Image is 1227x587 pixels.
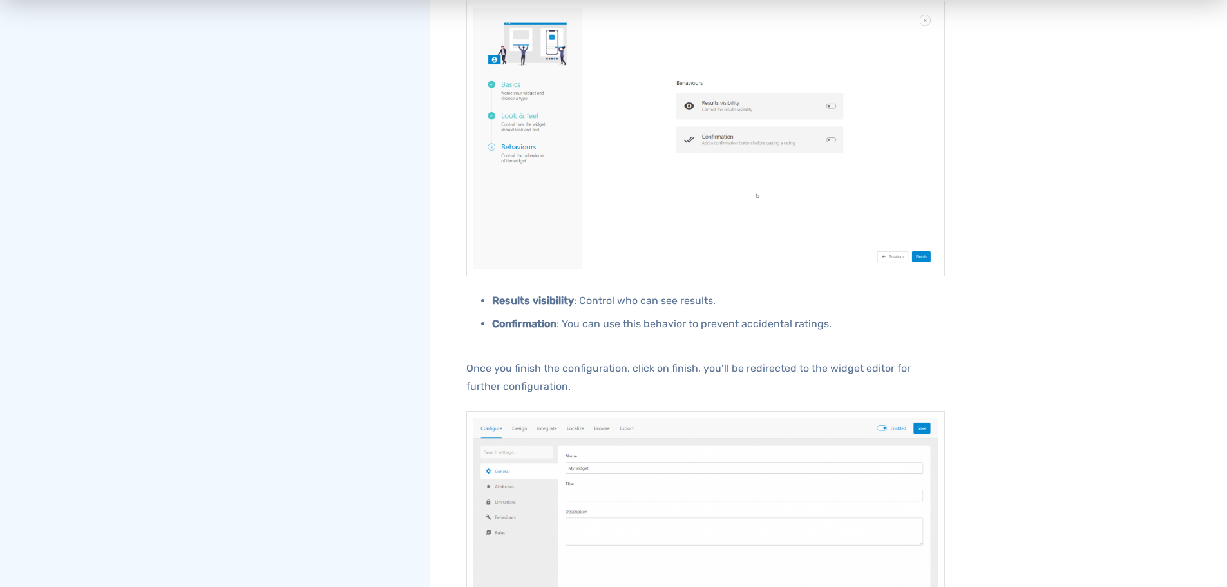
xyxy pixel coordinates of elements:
[466,1,945,276] img: Rating widget behaviors
[492,318,556,330] b: Confirmation
[492,292,945,310] p: : Control who can see results.
[492,294,574,307] b: Results visibility
[466,360,945,396] p: Once you finish the configuration, click on finish, you’ll be redirected to the widget editor for...
[492,315,945,333] p: : You can use this behavior to prevent accidental ratings.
